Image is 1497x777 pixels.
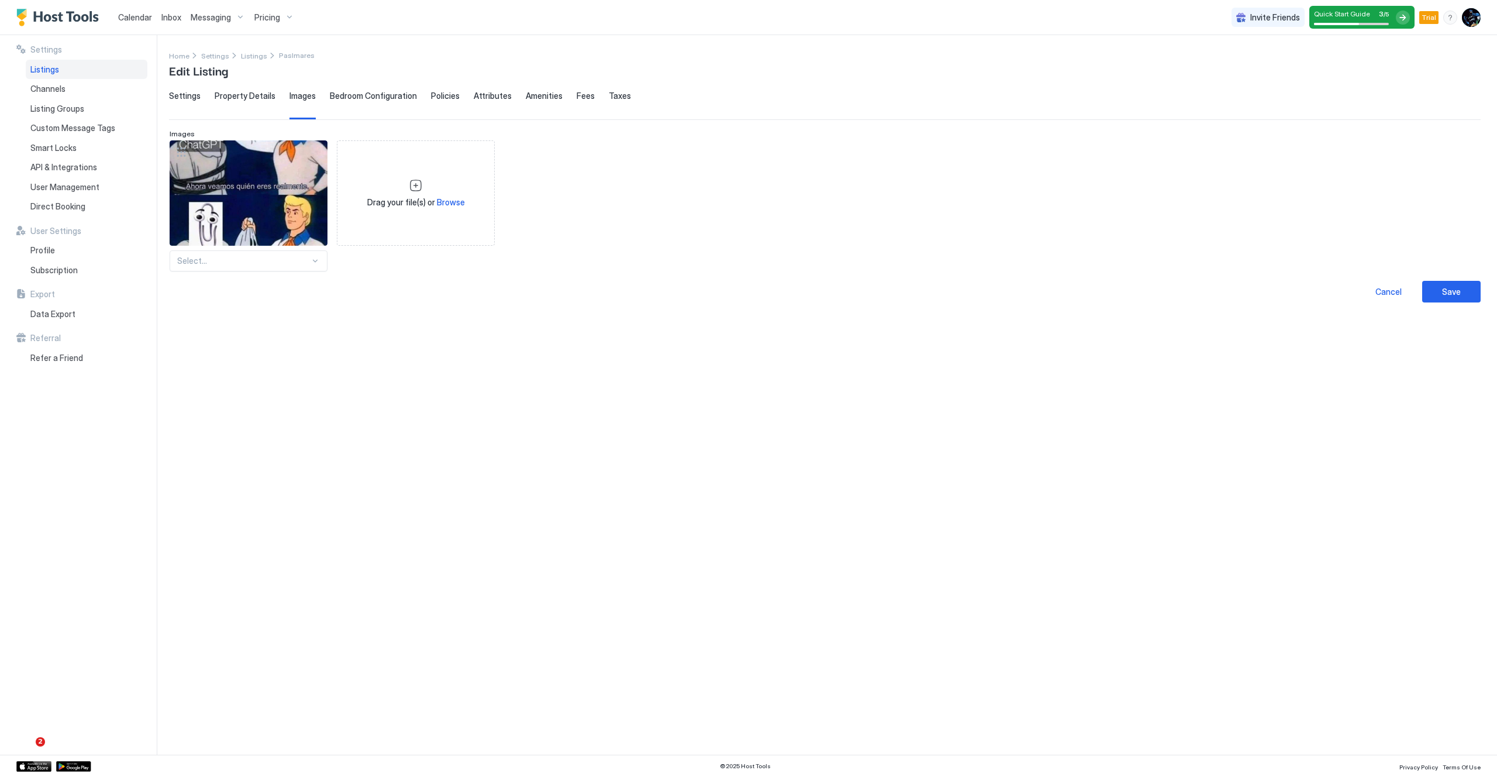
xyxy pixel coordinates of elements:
a: Inbox [161,11,181,23]
a: API & Integrations [26,157,147,177]
a: Privacy Policy [1399,760,1438,772]
span: Channels [30,84,65,94]
span: Invite Friends [1250,12,1300,23]
a: Google Play Store [56,761,91,772]
a: User Management [26,177,147,197]
span: Custom Message Tags [30,123,115,133]
a: Smart Locks [26,138,147,158]
span: Settings [201,51,229,60]
a: Custom Message Tags [26,118,147,138]
span: Pricing [254,12,280,23]
a: Listing Groups [26,99,147,119]
div: Breadcrumb [201,49,229,61]
div: View image [170,140,327,246]
span: Quick Start Guide [1314,9,1370,18]
button: Cancel [1359,281,1417,302]
a: Refer a Friend [26,348,147,368]
span: Referral [30,333,61,343]
span: Subscription [30,265,78,276]
span: © 2025 Host Tools [720,762,771,770]
a: Calendar [118,11,152,23]
span: Bedroom Configuration [330,91,417,101]
span: Messaging [191,12,231,23]
a: Profile [26,240,147,260]
span: Data Export [30,309,75,319]
button: Save [1422,281,1481,302]
span: Profile [30,245,55,256]
span: Policies [431,91,460,101]
span: Images [289,91,316,101]
span: Direct Booking [30,201,85,212]
span: Calendar [118,12,152,22]
a: Data Export [26,304,147,324]
span: Smart Locks [30,143,77,153]
div: menu [1443,11,1457,25]
a: Terms Of Use [1443,760,1481,772]
a: Listings [241,49,267,61]
span: API & Integrations [30,162,97,173]
span: Listing Groups [30,104,84,114]
span: Privacy Policy [1399,764,1438,771]
span: 2 [36,737,45,747]
span: Drag your file(s) or [367,197,465,208]
span: User Settings [30,226,81,236]
span: 3 [1379,9,1384,18]
a: Host Tools Logo [16,9,104,26]
span: Settings [169,91,201,101]
span: Breadcrumb [279,51,315,60]
span: Settings [30,44,62,55]
span: Taxes [609,91,631,101]
span: Edit Listing [169,61,228,79]
div: Breadcrumb [169,49,189,61]
span: Inbox [161,12,181,22]
span: Home [169,51,189,60]
span: Export [30,289,55,300]
span: Fees [577,91,595,101]
a: Home [169,49,189,61]
a: Settings [201,49,229,61]
a: Listings [26,60,147,80]
span: Listings [241,51,267,60]
div: Breadcrumb [241,49,267,61]
span: Attributes [474,91,512,101]
a: Channels [26,79,147,99]
span: Browse [437,197,465,207]
span: Trial [1422,12,1436,23]
span: Terms Of Use [1443,764,1481,771]
span: Images [170,129,195,138]
span: Listings [30,64,59,75]
span: Refer a Friend [30,353,83,363]
span: / 5 [1384,11,1389,18]
div: User profile [1462,8,1481,27]
div: Save [1442,286,1461,298]
a: Direct Booking [26,197,147,216]
iframe: Intercom live chat [12,737,40,765]
a: App Store [16,761,51,772]
span: User Management [30,182,99,192]
span: Amenities [526,91,563,101]
a: Subscription [26,260,147,280]
span: Property Details [215,91,275,101]
div: Cancel [1375,286,1402,298]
